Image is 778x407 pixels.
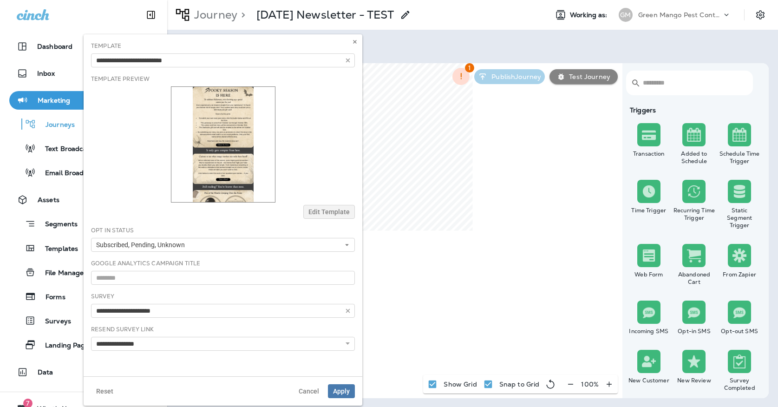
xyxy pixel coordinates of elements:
div: Static Segment Trigger [719,207,760,229]
button: Apply [328,384,355,398]
div: Transaction [628,150,670,158]
button: Templates [9,238,158,258]
p: File Manager [36,269,87,278]
p: Marketing [38,97,70,104]
button: Landing Pages [9,335,158,354]
div: Recurring Time Trigger [673,207,715,222]
img: thumbnail for template [171,86,275,203]
div: October '25 Newsletter - TEST [256,8,394,22]
button: Forms [9,287,158,306]
p: Segments [36,220,78,230]
span: Subscribed, Pending, Unknown [96,241,189,249]
button: Edit Template [303,205,355,219]
button: Surveys [9,311,158,330]
div: Time Trigger [628,207,670,214]
div: GM [619,8,633,22]
div: Schedule Time Trigger [719,150,760,165]
button: Test Journey [549,69,618,84]
button: Assets [9,190,158,209]
div: Survey Completed [719,377,760,392]
button: Marketing [9,91,158,110]
button: Segments [9,214,158,234]
label: Google Analytics Campaign Title [91,260,200,267]
button: Dashboard [9,37,158,56]
div: Opt-out SMS [719,328,760,335]
p: Journey [190,8,237,22]
span: Working as: [570,11,609,19]
p: Assets [38,196,59,203]
p: Snap to Grid [499,381,540,388]
p: Text Broadcasts [36,145,96,154]
p: Landing Pages [36,341,92,350]
button: Settings [752,7,769,23]
div: Incoming SMS [628,328,670,335]
button: Email Broadcasts [9,163,158,182]
button: Cancel [294,384,324,398]
div: New Customer [628,377,670,384]
div: From Zapier [719,271,760,278]
p: 100 % [581,381,599,388]
span: Apply [333,388,350,394]
p: Surveys [36,317,71,326]
label: Template [91,42,121,50]
label: Resend Survey Link [91,326,154,333]
span: Cancel [299,388,319,394]
div: Web Form [628,271,670,278]
button: Reset [91,384,118,398]
p: Templates [36,245,78,254]
label: Survey [91,293,114,300]
p: Green Mango Pest Control [638,11,722,19]
div: Added to Schedule [673,150,715,165]
p: Test Journey [565,73,610,80]
button: Subscribed, Pending, Unknown [91,238,355,252]
p: Forms [36,293,65,302]
label: Template Preview [91,75,150,83]
span: 1 [465,63,474,72]
p: Data [38,368,53,376]
p: Email Broadcasts [36,169,100,178]
button: Collapse Sidebar [138,6,164,24]
p: Show Grid [444,381,477,388]
div: Opt-in SMS [673,328,715,335]
button: Text Broadcasts [9,138,158,158]
p: [DATE] Newsletter - TEST [256,8,394,22]
span: Edit Template [308,209,350,215]
div: New Review [673,377,715,384]
div: Abandoned Cart [673,271,715,286]
p: Dashboard [37,43,72,50]
button: File Manager [9,263,158,282]
button: Inbox [9,64,158,83]
p: Inbox [37,70,55,77]
p: Journeys [36,121,75,130]
div: Triggers [626,106,762,114]
button: Journeys [9,114,158,134]
p: > [237,8,245,22]
label: Opt In Status [91,227,134,234]
span: Reset [96,388,113,394]
button: Data [9,363,158,381]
